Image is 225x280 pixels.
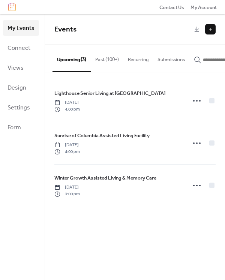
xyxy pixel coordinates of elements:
span: [DATE] [54,142,80,148]
span: Form [7,122,21,133]
span: Settings [7,102,30,114]
button: Submissions [153,45,189,71]
a: Contact Us [159,3,184,11]
a: Lighthouse Senior Living at [GEOGRAPHIC_DATA] [54,89,165,97]
a: My Events [3,20,39,36]
a: Connect [3,40,39,56]
a: Winter Growth Assisted Living & Memory Care [54,174,156,182]
span: My Events [7,22,34,34]
a: Form [3,119,39,135]
a: My Account [190,3,217,11]
img: logo [8,3,16,11]
span: Design [7,82,26,94]
a: Settings [3,99,39,115]
span: My Account [190,4,217,11]
button: Upcoming (3) [52,45,91,72]
a: Views [3,60,39,76]
span: Contact Us [159,4,184,11]
span: Events [54,22,76,36]
button: Recurring [123,45,153,71]
span: Views [7,62,24,74]
span: 4:00 pm [54,106,80,113]
span: [DATE] [54,184,80,191]
a: Sunrise of Columbia Assisted Living Facility [54,132,150,140]
a: Design [3,79,39,96]
span: Connect [7,42,30,54]
span: 3:00 pm [54,191,80,198]
span: Sunrise of Columbia Assisted Living Facility [54,132,150,139]
button: Past (100+) [91,45,123,71]
span: [DATE] [54,99,80,106]
span: 4:00 pm [54,148,80,155]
